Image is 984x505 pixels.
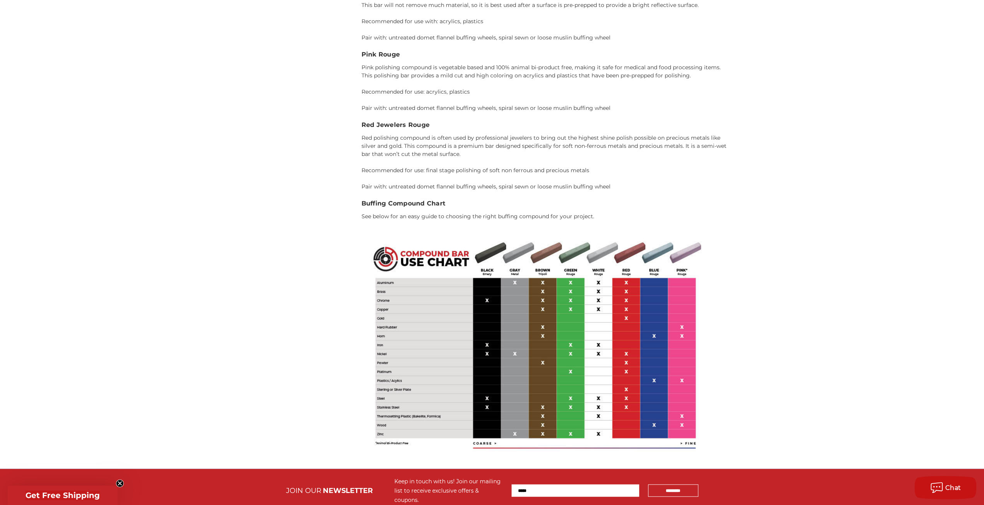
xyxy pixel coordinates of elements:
button: Chat [914,476,976,499]
span: NEWSLETTER [323,486,373,495]
p: Pink polishing compound is vegetable based and 100% animal bi-product free, making it safe for me... [362,63,733,80]
div: Keep in touch with us! Join our mailing list to receive exclusive offers & coupons. [394,477,504,505]
span: Get Free Shipping [26,491,100,500]
p: Recommended for use: final stage polishing of soft non ferrous and precious metals [362,166,733,175]
img: compoundbar-usechart-lowres.jpg [362,229,709,461]
p: Pair with: untreated domet flannel buffing wheels, spiral sewn or loose muslin buffing wheel [362,34,733,42]
h3: Buffing Compound Chart [362,199,733,208]
button: Close teaser [116,479,124,487]
p: Recommended for use with: acrylics, plastics [362,17,733,26]
h3: Red Jewelers Rouge [362,120,733,130]
p: Pair with: untreated domet flannel buffing wheels, spiral sewn or loose muslin buffing wheel [362,183,733,191]
span: Chat [945,484,961,491]
div: Get Free ShippingClose teaser [8,486,118,505]
p: Pair with: untreated domet flannel buffing wheels, spiral sewn or loose muslin buffing wheel [362,104,733,112]
a: Polishing and Buffing Compound Bars Use Chart - Empire Abrasives [362,341,709,348]
p: Recommended for use: acrylics, plastics [362,88,733,96]
h3: Pink Rouge [362,50,733,59]
p: Red polishing compound is often used by professional jewelers to bring out the highest shine poli... [362,134,733,158]
span: JOIN OUR [286,486,321,495]
p: See below for an easy guide to choosing the right buffing compound for your project. [362,212,733,221]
